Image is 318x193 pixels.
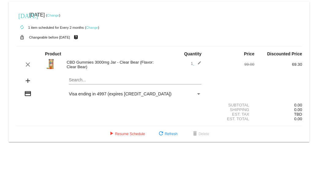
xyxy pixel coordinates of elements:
div: Subtotal [207,103,254,107]
span: Refresh [157,132,178,136]
div: 99.00 [207,62,254,67]
strong: Discounted Price [267,51,302,56]
img: Clear-Bears-3000.jpg [45,58,57,70]
small: Changeable before [DATE] [29,35,70,39]
mat-icon: play_arrow [108,130,115,138]
a: Change [86,26,98,29]
mat-icon: add [24,77,32,84]
span: Delete [191,132,209,136]
input: Search... [69,78,201,83]
mat-icon: refresh [157,130,165,138]
div: Est. Total [207,117,254,121]
mat-icon: [DATE] [18,12,26,19]
mat-icon: edit [194,61,201,68]
small: 1 item scheduled for Every 2 months [16,26,84,29]
small: ( ) [85,26,99,29]
span: TBD [294,112,302,117]
div: 69.30 [254,62,302,67]
mat-icon: delete [191,130,199,138]
mat-icon: credit_card [24,90,32,97]
mat-icon: autorenew [18,24,26,31]
span: 1 [191,61,201,66]
mat-icon: clear [24,61,32,68]
a: Change [47,13,59,17]
strong: Quantity [184,51,201,56]
div: Est. Tax [207,112,254,117]
strong: Price [244,51,254,56]
div: CBD Gummies 3000mg Jar - Clear Bear (Flavor: Clear Bear) [64,60,159,69]
span: 0.00 [294,107,302,112]
small: ( ) [46,13,60,17]
mat-select: Payment Method [69,91,201,96]
div: 0.00 [254,103,302,107]
button: Refresh [152,128,182,139]
button: Delete [186,128,214,139]
mat-icon: live_help [72,33,80,41]
span: Resume Schedule [108,132,145,136]
button: Resume Schedule [103,128,150,139]
span: Visa ending in 4997 (expires [CREDIT_CARD_DATA]) [69,91,171,96]
mat-icon: lock_open [18,33,26,41]
div: Shipping [207,107,254,112]
strong: Product [45,51,61,56]
span: 0.00 [294,117,302,121]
